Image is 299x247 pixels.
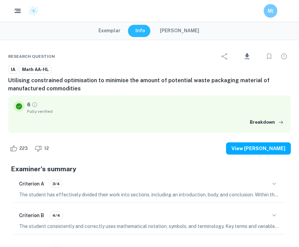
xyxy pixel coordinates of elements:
[129,25,152,37] button: Info
[24,6,39,16] a: Clastify logo
[248,117,285,127] button: Breakdown
[50,212,62,218] span: 4/4
[92,25,127,37] button: Exemplar
[8,66,18,73] span: IA
[8,65,18,74] a: IA
[19,212,44,219] h6: Criterion B
[277,50,291,63] div: Report issue
[267,7,275,15] h6: M(
[19,191,280,198] p: The student has effectively divided their work into sections, including an introduction, body, an...
[27,108,285,114] span: Fully verified
[16,145,32,152] span: 223
[19,180,44,188] h6: Criterion A
[27,101,30,108] p: 6
[262,50,276,63] div: Bookmark
[8,76,291,93] h6: Utilising constrained optimisation to minimise the amount of potential waste packaging material o...
[20,66,51,73] span: Math AA-HL
[50,181,62,187] span: 3/4
[40,145,53,152] span: 12
[32,102,38,108] a: Grade fully verified
[19,65,52,74] a: Math AA-HL
[33,143,53,154] div: Dislike
[233,48,261,65] div: Download
[19,223,280,230] p: The student consistently and correctly uses mathematical notation, symbols, and terminology. Key ...
[218,50,231,63] div: Share
[264,4,277,18] button: M(
[11,164,288,174] h5: Examiner's summary
[153,25,206,37] button: [PERSON_NAME]
[226,142,291,155] button: View [PERSON_NAME]
[29,6,39,16] img: Clastify logo
[8,143,32,154] div: Like
[8,53,55,59] span: Research question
